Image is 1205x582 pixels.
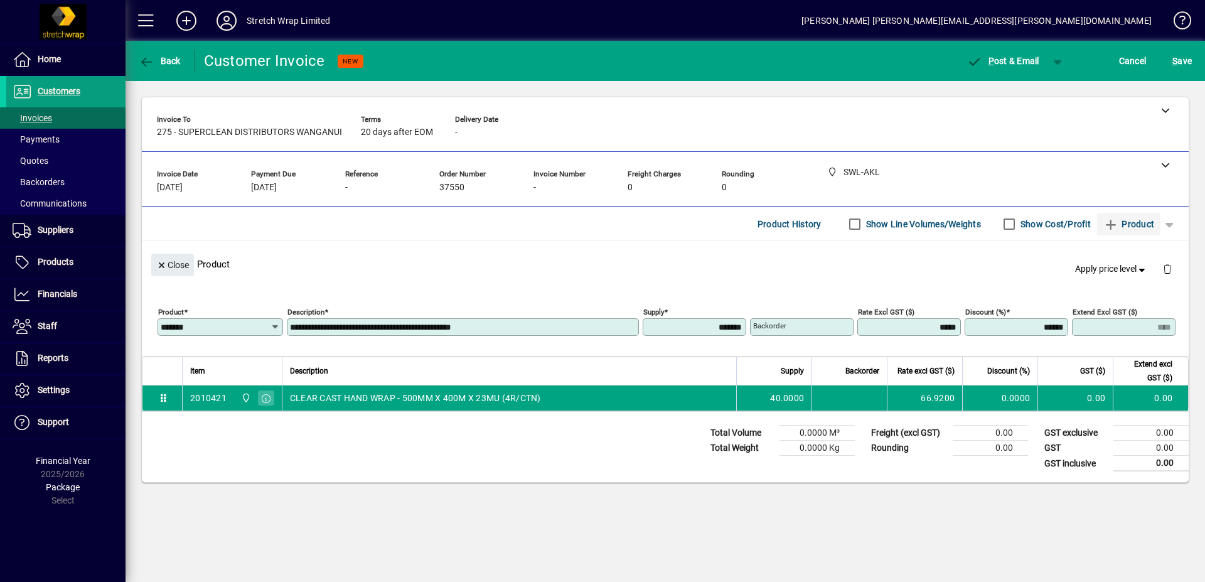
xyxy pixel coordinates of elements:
[1070,258,1153,281] button: Apply price level
[897,364,955,378] span: Rate excl GST ($)
[864,218,981,230] label: Show Line Volumes/Weights
[6,375,126,406] a: Settings
[343,57,358,65] span: NEW
[156,255,189,276] span: Close
[1152,254,1182,284] button: Delete
[988,56,994,66] span: P
[6,215,126,246] a: Suppliers
[6,193,126,214] a: Communications
[190,364,205,378] span: Item
[953,441,1028,456] td: 0.00
[1113,441,1189,456] td: 0.00
[865,426,953,441] td: Freight (excl GST)
[38,86,80,96] span: Customers
[962,385,1037,411] td: 0.0000
[290,392,541,404] span: CLEAR CAST HAND WRAP - 500MM X 400M X 23MU (4R/CTN)
[643,308,664,316] mat-label: Supply
[6,279,126,310] a: Financials
[38,417,69,427] span: Support
[158,308,184,316] mat-label: Product
[38,257,73,267] span: Products
[1080,364,1105,378] span: GST ($)
[38,321,57,331] span: Staff
[704,441,779,456] td: Total Weight
[157,183,183,193] span: [DATE]
[704,426,779,441] td: Total Volume
[965,308,1006,316] mat-label: Discount (%)
[758,214,822,234] span: Product History
[13,177,65,187] span: Backorders
[345,183,348,193] span: -
[1038,426,1113,441] td: GST exclusive
[770,392,804,404] span: 40.0000
[6,343,126,374] a: Reports
[136,50,184,72] button: Back
[13,156,48,166] span: Quotes
[148,259,197,270] app-page-header-button: Close
[987,364,1030,378] span: Discount (%)
[6,247,126,278] a: Products
[361,127,433,137] span: 20 days after EOM
[142,241,1189,287] div: Product
[290,364,328,378] span: Description
[1038,456,1113,472] td: GST inclusive
[251,183,277,193] span: [DATE]
[753,321,786,330] mat-label: Backorder
[151,254,194,276] button: Close
[1119,51,1147,71] span: Cancel
[439,183,464,193] span: 37550
[38,385,70,395] span: Settings
[166,9,206,32] button: Add
[895,392,955,404] div: 66.9200
[1172,51,1192,71] span: ave
[953,426,1028,441] td: 0.00
[801,11,1152,31] div: [PERSON_NAME] [PERSON_NAME][EMAIL_ADDRESS][PERSON_NAME][DOMAIN_NAME]
[455,127,458,137] span: -
[6,407,126,438] a: Support
[533,183,536,193] span: -
[1038,441,1113,456] td: GST
[6,44,126,75] a: Home
[779,441,855,456] td: 0.0000 Kg
[247,11,331,31] div: Stretch Wrap Limited
[1073,308,1137,316] mat-label: Extend excl GST ($)
[38,289,77,299] span: Financials
[38,54,61,64] span: Home
[1169,50,1195,72] button: Save
[722,183,727,193] span: 0
[960,50,1046,72] button: Post & Email
[6,171,126,193] a: Backorders
[13,113,52,123] span: Invoices
[6,150,126,171] a: Quotes
[1172,56,1177,66] span: S
[204,51,325,71] div: Customer Invoice
[1116,50,1150,72] button: Cancel
[13,134,60,144] span: Payments
[1018,218,1091,230] label: Show Cost/Profit
[139,56,181,66] span: Back
[1121,357,1172,385] span: Extend excl GST ($)
[157,127,342,137] span: 275 - SUPERCLEAN DISTRIBUTORS WANGANUI
[36,456,90,466] span: Financial Year
[858,308,914,316] mat-label: Rate excl GST ($)
[1113,456,1189,472] td: 0.00
[238,391,252,405] span: SWL-AKL
[6,107,126,129] a: Invoices
[38,353,68,363] span: Reports
[13,198,87,208] span: Communications
[6,129,126,150] a: Payments
[1152,263,1182,274] app-page-header-button: Delete
[967,56,1039,66] span: ost & Email
[779,426,855,441] td: 0.0000 M³
[1037,385,1113,411] td: 0.00
[46,482,80,492] span: Package
[287,308,324,316] mat-label: Description
[752,213,827,235] button: Product History
[6,311,126,342] a: Staff
[845,364,879,378] span: Backorder
[190,392,227,404] div: 2010421
[1103,214,1154,234] span: Product
[628,183,633,193] span: 0
[38,225,73,235] span: Suppliers
[1097,213,1160,235] button: Product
